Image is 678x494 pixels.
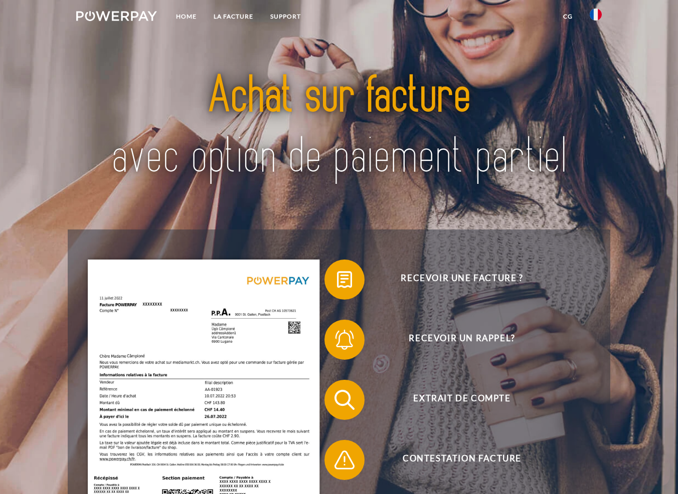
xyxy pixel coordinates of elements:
[324,440,585,480] button: Contestation Facture
[324,380,585,420] button: Extrait de compte
[332,387,357,412] img: qb_search.svg
[555,8,581,26] a: CG
[332,327,357,352] img: qb_bell.svg
[324,260,585,300] button: Recevoir une facture ?
[332,447,357,472] img: qb_warning.svg
[339,260,585,300] span: Recevoir une facture ?
[339,440,585,480] span: Contestation Facture
[332,267,357,292] img: qb_bill.svg
[339,320,585,360] span: Recevoir un rappel?
[324,320,585,360] button: Recevoir un rappel?
[205,8,262,26] a: LA FACTURE
[590,9,602,21] img: fr
[638,454,670,486] iframe: Bouton de lancement de la fenêtre de messagerie
[167,8,205,26] a: Home
[339,380,585,420] span: Extrait de compte
[76,11,157,21] img: logo-powerpay-white.svg
[262,8,309,26] a: Support
[102,50,576,204] img: title-powerpay_fr.svg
